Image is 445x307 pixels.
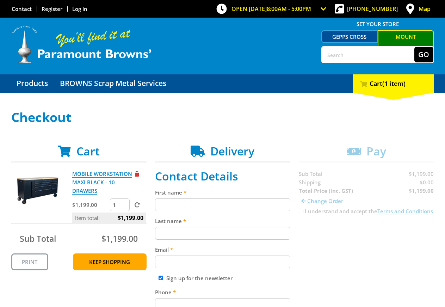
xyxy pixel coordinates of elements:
a: MOBILE WORKSTATION MAXI BLACK - 10 DRAWERS [72,170,132,195]
label: Sign up for the newsletter [166,275,233,282]
span: 8:00am - 5:00pm [267,5,311,13]
span: Sub Total [20,233,56,244]
label: Email [155,245,290,254]
span: Delivery [210,143,254,159]
p: Item total: [72,213,146,223]
input: Search [322,47,414,62]
label: First name [155,188,290,197]
label: Last name [155,217,290,225]
input: Please enter your first name. [155,198,290,211]
div: Cart [353,74,434,93]
a: Print [11,253,48,270]
a: Mount [PERSON_NAME] [378,30,434,54]
input: Please enter your last name. [155,227,290,240]
h2: Contact Details [155,170,290,183]
a: Go to the Contact page [12,5,32,12]
a: Go to the Products page [11,74,53,93]
img: MOBILE WORKSTATION MAXI BLACK - 10 DRAWERS [17,170,59,212]
input: Please enter your email address. [155,256,290,268]
span: Cart [76,143,100,159]
a: Log in [72,5,87,12]
a: Go to the BROWNS Scrap Metal Services page [55,74,172,93]
p: $1,199.00 [72,201,109,209]
span: (1 item) [382,79,406,88]
span: $1,199.00 [101,233,138,244]
a: Gepps Cross [321,30,378,43]
span: Set your store [321,18,434,30]
a: Remove from cart [135,170,139,177]
button: Go [414,47,433,62]
label: Phone [155,288,290,296]
a: Keep Shopping [73,253,147,270]
a: Go to the registration page [42,5,62,12]
span: OPEN [DATE] [231,5,311,13]
span: $1,199.00 [118,213,143,223]
img: Paramount Browns' [11,25,152,64]
h1: Checkout [11,110,434,124]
